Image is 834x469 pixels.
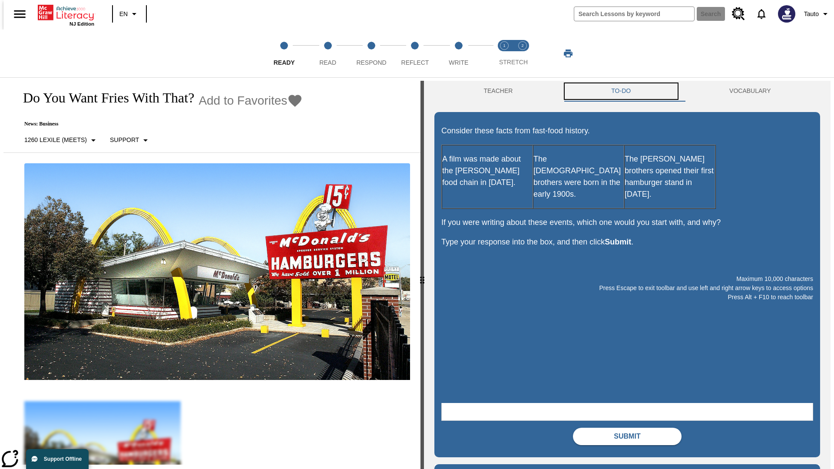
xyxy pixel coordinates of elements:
[21,132,102,148] button: Select Lexile, 1260 Lexile (Meets)
[727,2,750,26] a: Resource Center, Will open in new tab
[401,59,429,66] span: Reflect
[116,6,143,22] button: Language: EN, Select a language
[106,132,154,148] button: Scaffolds, Support
[510,30,535,77] button: Stretch Respond step 2 of 2
[7,1,33,27] button: Open side menu
[441,284,813,293] p: Press Escape to exit toolbar and use left and right arrow keys to access options
[441,293,813,302] p: Press Alt + F10 to reach toolbar
[69,21,94,26] span: NJ Edition
[356,59,386,66] span: Respond
[773,3,801,25] button: Select a new avatar
[492,30,517,77] button: Stretch Read step 1 of 2
[778,5,795,23] img: Avatar
[26,449,89,469] button: Support Offline
[449,59,468,66] span: Write
[420,81,424,469] div: Press Enter or Spacebar and then press right and left arrow keys to move the slider
[14,90,194,106] h1: Do You Want Fries With That?
[804,10,819,19] span: Tauto
[302,30,353,77] button: Read step 2 of 5
[44,456,82,462] span: Support Offline
[750,3,773,25] a: Notifications
[574,7,694,21] input: search field
[199,94,287,108] span: Add to Favorites
[14,121,303,127] p: News: Business
[424,81,831,469] div: activity
[499,59,528,66] span: STRETCH
[562,81,680,102] button: TO-DO
[441,236,813,248] p: Type your response into the box, and then click .
[441,125,813,137] p: Consider these facts from fast-food history.
[680,81,820,102] button: VOCABULARY
[3,81,420,465] div: reading
[199,93,303,108] button: Add to Favorites - Do You Want Fries With That?
[441,274,813,284] p: Maximum 10,000 characters
[441,217,813,228] p: If you were writing about these events, which one would you start with, and why?
[573,428,682,445] button: Submit
[434,81,820,102] div: Instructional Panel Tabs
[38,3,94,26] div: Home
[801,6,834,22] button: Profile/Settings
[110,135,139,145] p: Support
[442,153,533,188] p: A film was made about the [PERSON_NAME] food chain in [DATE].
[24,135,87,145] p: 1260 Lexile (Meets)
[434,30,484,77] button: Write step 5 of 5
[319,59,336,66] span: Read
[503,43,505,48] text: 1
[533,153,624,200] p: The [DEMOGRAPHIC_DATA] brothers were born in the early 1900s.
[390,30,440,77] button: Reflect step 4 of 5
[625,153,715,200] p: The [PERSON_NAME] brothers opened their first hamburger stand in [DATE].
[346,30,397,77] button: Respond step 3 of 5
[434,81,562,102] button: Teacher
[521,43,523,48] text: 2
[119,10,128,19] span: EN
[259,30,309,77] button: Ready step 1 of 5
[3,7,127,15] body: Maximum 10,000 characters Press Escape to exit toolbar and use left and right arrow keys to acces...
[605,238,631,246] strong: Submit
[24,163,410,380] img: One of the first McDonald's stores, with the iconic red sign and golden arches.
[274,59,295,66] span: Ready
[554,46,582,61] button: Print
